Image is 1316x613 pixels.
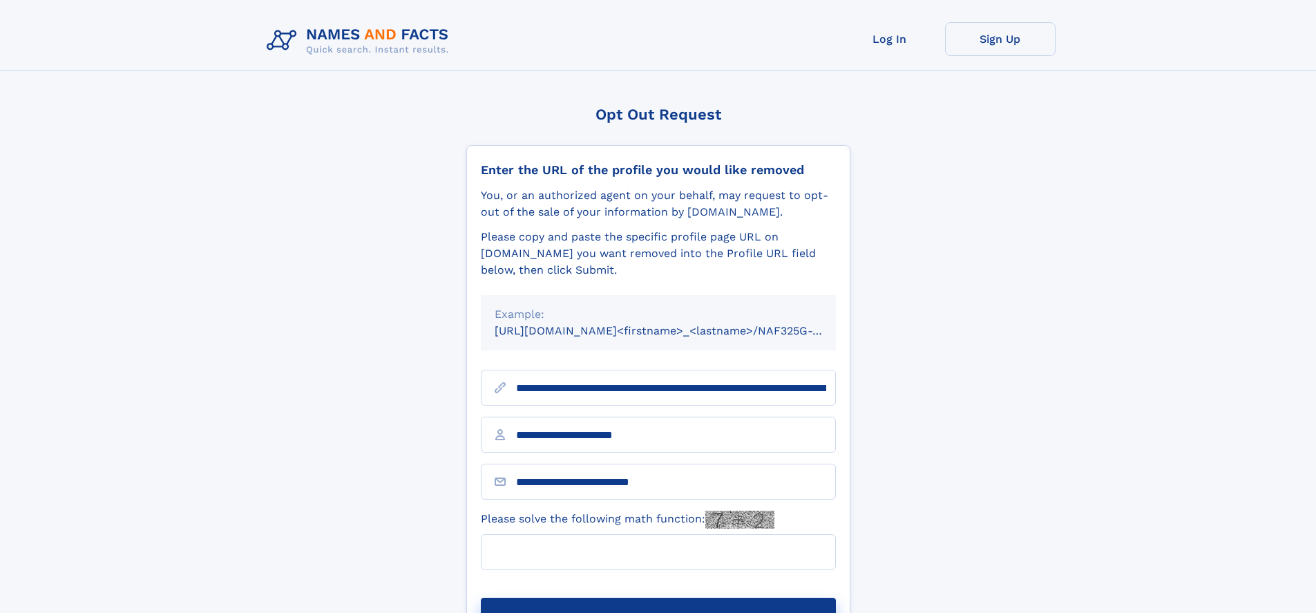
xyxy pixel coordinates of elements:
small: [URL][DOMAIN_NAME]<firstname>_<lastname>/NAF325G-xxxxxxxx [495,324,862,337]
label: Please solve the following math function: [481,511,774,529]
div: Example: [495,306,822,323]
div: You, or an authorized agent on your behalf, may request to opt-out of the sale of your informatio... [481,187,836,220]
div: Enter the URL of the profile you would like removed [481,162,836,178]
a: Log In [835,22,945,56]
a: Sign Up [945,22,1056,56]
div: Opt Out Request [466,106,850,123]
div: Please copy and paste the specific profile page URL on [DOMAIN_NAME] you want removed into the Pr... [481,229,836,279]
img: Logo Names and Facts [261,22,460,59]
